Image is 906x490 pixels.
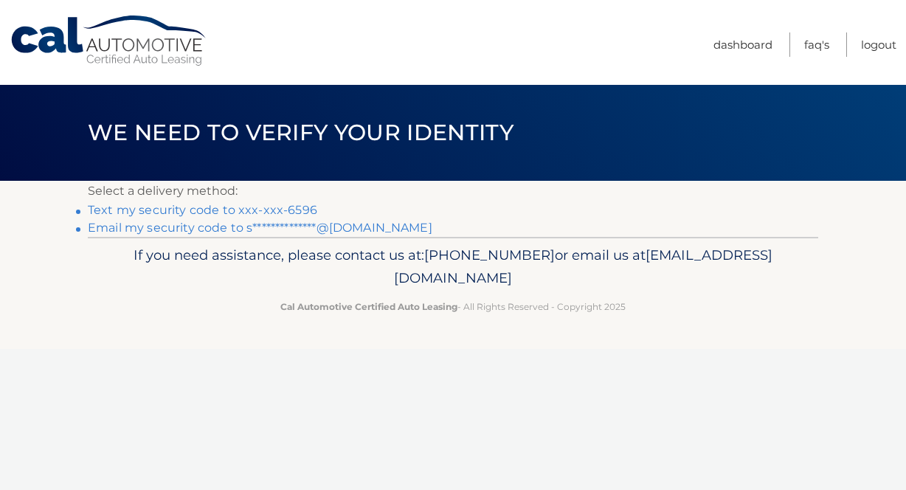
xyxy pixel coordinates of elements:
p: If you need assistance, please contact us at: or email us at [97,244,809,291]
a: Dashboard [713,32,772,57]
a: FAQ's [804,32,829,57]
span: We need to verify your identity [88,119,513,146]
span: [PHONE_NUMBER] [424,246,555,263]
a: Logout [861,32,896,57]
p: - All Rights Reserved - Copyright 2025 [97,299,809,314]
a: Cal Automotive [10,15,209,67]
p: Select a delivery method: [88,181,818,201]
strong: Cal Automotive Certified Auto Leasing [280,301,457,312]
a: Text my security code to xxx-xxx-6596 [88,203,317,217]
